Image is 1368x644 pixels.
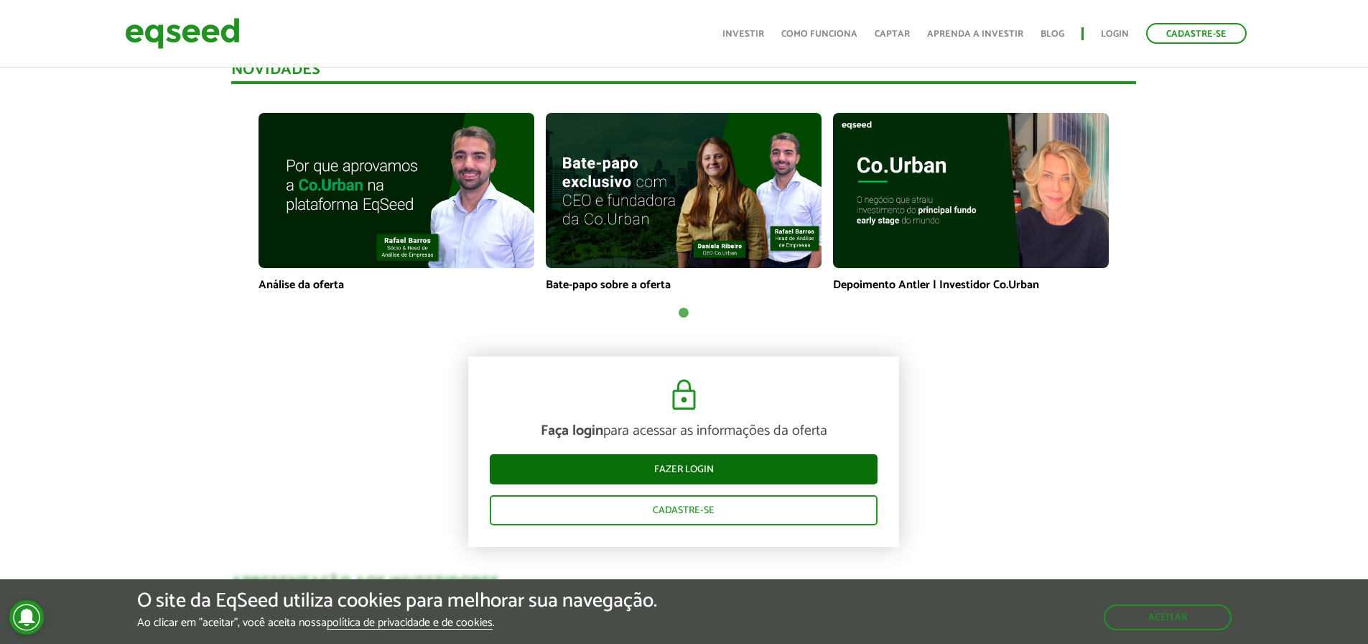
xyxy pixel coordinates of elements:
p: Análise da oferta [259,278,534,292]
button: Aceitar [1104,604,1232,630]
p: Bate-papo sobre a oferta [546,278,822,292]
img: maxresdefault.jpg [259,113,534,268]
a: Blog [1041,29,1064,39]
a: Fazer login [490,454,878,484]
a: política de privacidade e de cookies [327,617,493,630]
p: para acessar as informações da oferta [490,423,878,440]
p: Ao clicar em "aceitar", você aceita nossa . [137,616,657,630]
p: Depoimento Antler | Investidor Co.Urban [833,278,1109,292]
a: Cadastre-se [490,495,878,525]
div: Novidades [231,62,1136,84]
img: EqSeed [125,14,240,52]
h5: O site da EqSeed utiliza cookies para melhorar sua navegação. [137,590,657,612]
img: maxresdefault.jpg [546,113,822,268]
strong: Faça login [541,419,603,443]
a: Aprenda a investir [927,29,1023,39]
a: Login [1101,29,1129,39]
img: cadeado.svg [666,378,702,413]
a: Investir [722,29,764,39]
img: maxresdefault.jpg [833,113,1109,268]
a: Captar [875,29,910,39]
a: Como funciona [781,29,857,39]
button: 1 of 1 [676,306,691,321]
a: Cadastre-se [1146,23,1247,44]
